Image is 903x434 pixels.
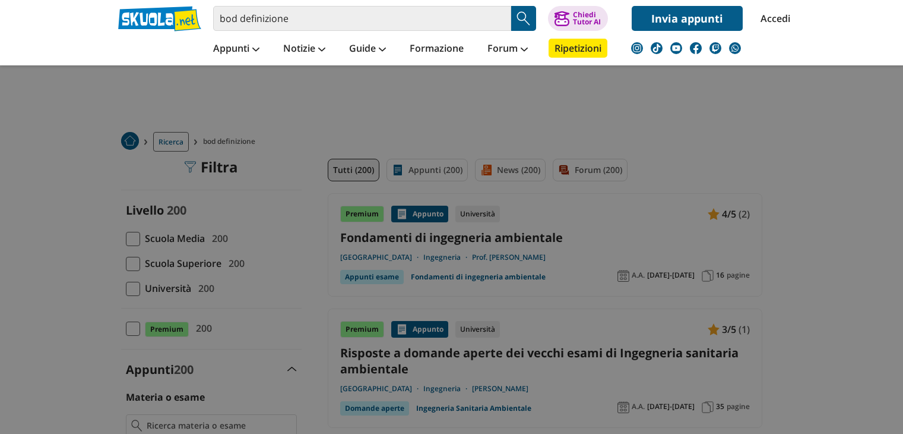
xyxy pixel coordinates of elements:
button: ChiediTutor AI [548,6,608,31]
img: twitch [709,42,721,54]
a: Accedi [761,6,785,31]
a: Appunti [210,39,262,60]
a: Invia appunti [632,6,743,31]
img: facebook [690,42,702,54]
div: Chiedi Tutor AI [573,11,601,26]
img: WhatsApp [729,42,741,54]
a: Formazione [407,39,467,60]
button: Search Button [511,6,536,31]
img: instagram [631,42,643,54]
a: Guide [346,39,389,60]
img: youtube [670,42,682,54]
img: tiktok [651,42,663,54]
a: Notizie [280,39,328,60]
a: Ripetizioni [549,39,607,58]
a: Forum [484,39,531,60]
img: Cerca appunti, riassunti o versioni [515,10,533,27]
input: Cerca appunti, riassunti o versioni [213,6,511,31]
